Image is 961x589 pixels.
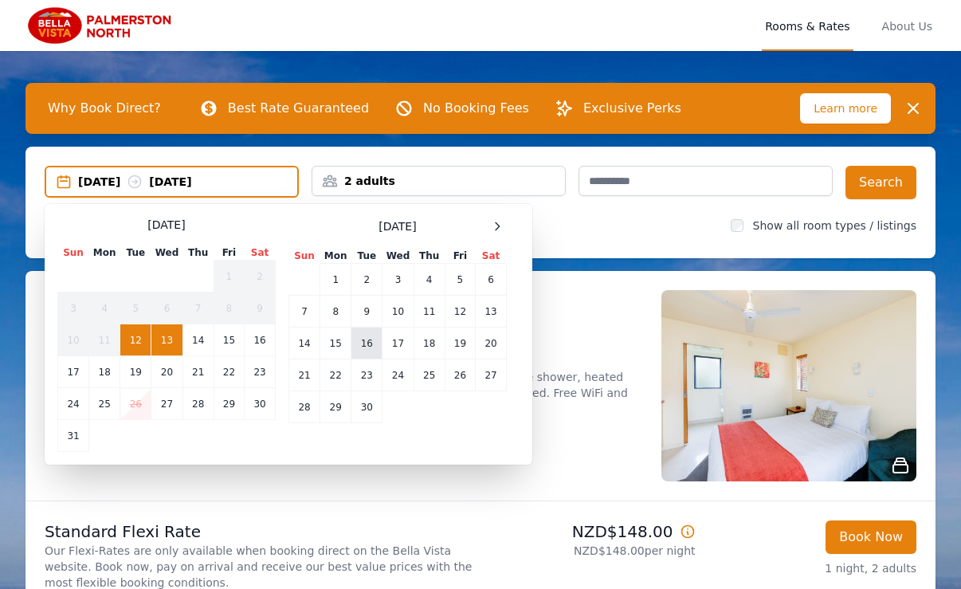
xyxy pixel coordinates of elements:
[312,173,565,189] div: 2 adults
[351,296,382,328] td: 9
[414,328,445,359] td: 18
[78,174,297,190] div: [DATE] [DATE]
[120,293,151,324] td: 5
[351,391,382,423] td: 30
[214,261,244,293] td: 1
[414,249,445,264] th: Thu
[89,245,120,261] th: Mon
[289,249,320,264] th: Sun
[476,264,507,296] td: 6
[245,324,276,356] td: 16
[245,261,276,293] td: 2
[708,560,917,576] p: 1 night, 2 adults
[245,388,276,420] td: 30
[89,293,120,324] td: 4
[320,249,351,264] th: Mon
[147,217,185,233] span: [DATE]
[382,296,414,328] td: 10
[423,99,529,118] p: No Booking Fees
[289,391,320,423] td: 28
[58,356,89,388] td: 17
[379,218,416,234] span: [DATE]
[58,420,89,452] td: 31
[351,249,382,264] th: Tue
[753,219,916,232] label: Show all room types / listings
[25,6,178,45] img: Bella Vista Palmerston North
[151,245,182,261] th: Wed
[445,296,475,328] td: 12
[414,264,445,296] td: 4
[487,543,696,559] p: NZD$148.00 per night
[414,296,445,328] td: 11
[382,359,414,391] td: 24
[151,388,182,420] td: 27
[289,328,320,359] td: 14
[120,245,151,261] th: Tue
[414,359,445,391] td: 25
[120,324,151,356] td: 12
[182,245,214,261] th: Thu
[89,356,120,388] td: 18
[382,264,414,296] td: 3
[182,293,214,324] td: 7
[182,324,214,356] td: 14
[320,296,351,328] td: 8
[351,328,382,359] td: 16
[151,293,182,324] td: 6
[214,388,244,420] td: 29
[151,324,182,356] td: 13
[320,391,351,423] td: 29
[58,388,89,420] td: 24
[289,359,320,391] td: 21
[228,99,369,118] p: Best Rate Guaranteed
[445,359,475,391] td: 26
[320,264,351,296] td: 1
[214,356,244,388] td: 22
[476,359,507,391] td: 27
[351,264,382,296] td: 2
[182,388,214,420] td: 28
[476,328,507,359] td: 20
[487,520,696,543] p: NZD$148.00
[289,296,320,328] td: 7
[58,324,89,356] td: 10
[351,359,382,391] td: 23
[382,328,414,359] td: 17
[214,293,244,324] td: 8
[320,328,351,359] td: 15
[245,356,276,388] td: 23
[476,296,507,328] td: 13
[445,249,475,264] th: Fri
[182,356,214,388] td: 21
[382,249,414,264] th: Wed
[445,264,475,296] td: 5
[89,388,120,420] td: 25
[35,92,174,124] span: Why Book Direct?
[58,293,89,324] td: 3
[583,99,681,118] p: Exclusive Perks
[245,293,276,324] td: 9
[58,245,89,261] th: Sun
[445,328,475,359] td: 19
[245,245,276,261] th: Sat
[800,93,891,124] span: Learn more
[45,520,474,543] p: Standard Flexi Rate
[845,166,916,199] button: Search
[120,388,151,420] td: 26
[89,324,120,356] td: 11
[151,356,182,388] td: 20
[320,359,351,391] td: 22
[214,245,244,261] th: Fri
[214,324,244,356] td: 15
[120,356,151,388] td: 19
[826,520,916,554] button: Book Now
[476,249,507,264] th: Sat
